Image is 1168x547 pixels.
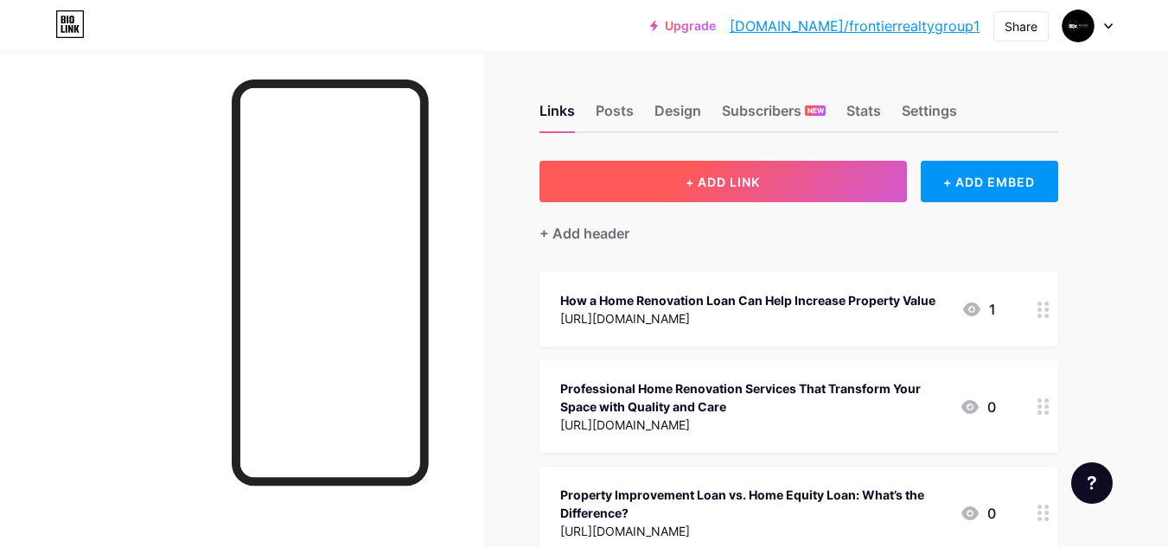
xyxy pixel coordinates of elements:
[560,379,946,416] div: Professional Home Renovation Services That Transform Your Space with Quality and Care
[686,175,760,189] span: + ADD LINK
[560,486,946,522] div: Property Improvement Loan vs. Home Equity Loan: What’s the Difference?
[807,105,824,116] span: NEW
[539,223,629,244] div: + Add header
[560,522,946,540] div: [URL][DOMAIN_NAME]
[654,100,701,131] div: Design
[1005,17,1037,35] div: Share
[722,100,826,131] div: Subscribers
[560,309,935,328] div: [URL][DOMAIN_NAME]
[539,161,907,202] button: + ADD LINK
[960,397,996,417] div: 0
[560,416,946,434] div: [URL][DOMAIN_NAME]
[560,291,935,309] div: How a Home Renovation Loan Can Help Increase Property Value
[650,19,716,33] a: Upgrade
[730,16,980,36] a: [DOMAIN_NAME]/frontierrealtygroup1
[539,100,575,131] div: Links
[1062,10,1095,42] img: frontierrealtygroup1
[902,100,957,131] div: Settings
[960,503,996,524] div: 0
[961,299,996,320] div: 1
[846,100,881,131] div: Stats
[596,100,634,131] div: Posts
[921,161,1058,202] div: + ADD EMBED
